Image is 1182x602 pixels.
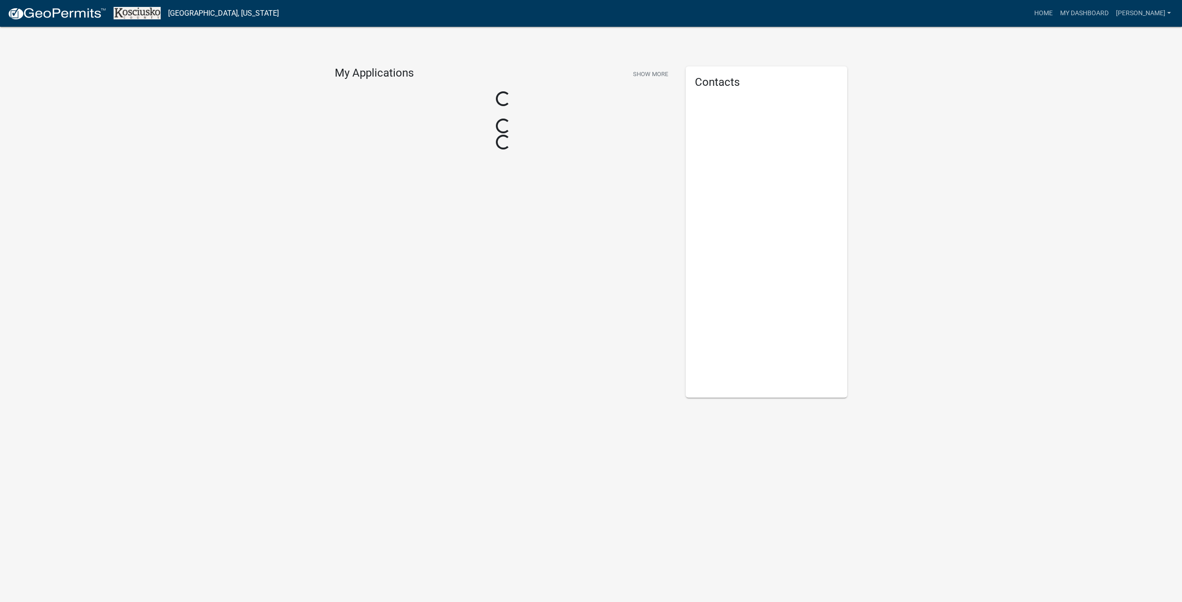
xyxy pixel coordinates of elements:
[335,66,414,80] h4: My Applications
[1056,5,1112,22] a: My Dashboard
[1031,5,1056,22] a: Home
[695,76,838,89] h5: Contacts
[168,6,279,21] a: [GEOGRAPHIC_DATA], [US_STATE]
[114,7,161,19] img: Kosciusko County, Indiana
[629,66,672,82] button: Show More
[1112,5,1175,22] a: [PERSON_NAME]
